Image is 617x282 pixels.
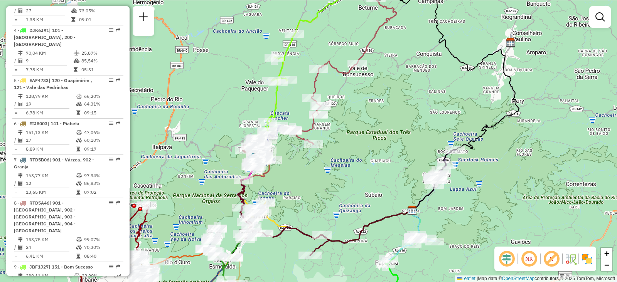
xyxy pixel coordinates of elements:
[76,94,82,99] i: % de utilização do peso
[136,9,151,27] a: Nova sessão e pesquisa
[14,77,92,90] span: | 120 - Guapimirim , 121 - Vale das Pedrinhas
[84,100,120,108] td: 64,31%
[84,145,120,153] td: 09:17
[18,51,23,55] i: Distância Total
[18,94,23,99] i: Distância Total
[581,253,593,265] img: Exibir/Ocultar setores
[81,49,120,57] td: 25,87%
[109,264,113,269] em: Opções
[18,173,23,178] i: Distância Total
[29,77,49,83] span: EAF4733
[14,200,76,233] span: 8 -
[502,276,535,281] a: OpenStreetMap
[407,205,417,215] img: CDI Macacu
[14,109,18,117] td: =
[14,100,18,108] td: /
[79,16,116,23] td: 09:01
[84,243,120,251] td: 70,30%
[76,173,82,178] i: % de utilização do peso
[457,276,475,281] a: Leaflet
[18,237,23,242] i: Distância Total
[116,200,120,205] em: Rota exportada
[25,16,71,23] td: 1,38 KM
[49,264,93,270] span: | 151 - Bom Sucesso
[116,157,120,162] em: Rota exportada
[14,243,18,251] td: /
[109,121,113,126] em: Opções
[109,78,113,82] em: Opções
[74,59,79,63] i: % de utilização da cubagem
[84,252,120,260] td: 08:40
[117,274,121,278] i: Rota otimizada
[14,188,18,196] td: =
[25,57,73,65] td: 9
[14,121,79,126] span: 6 -
[497,250,516,268] span: Ocultar deslocamento
[25,188,76,196] td: 13,65 KM
[14,157,94,170] span: | 901 - Várzea, 902 - Granja
[18,181,23,186] i: Total de Atividades
[74,274,80,278] i: % de utilização do peso
[74,67,78,72] i: Tempo total em rota
[14,27,76,47] span: | 101 - [GEOGRAPHIC_DATA], 200 - [GEOGRAPHIC_DATA]
[76,245,82,250] i: % de utilização da cubagem
[29,200,49,206] span: RTD5A46
[29,264,49,270] span: JBF1J27
[71,17,75,22] i: Tempo total em rota
[14,145,18,153] td: =
[25,272,74,280] td: 230,11 KM
[25,136,76,144] td: 17
[14,180,18,187] td: /
[14,252,18,260] td: =
[76,102,82,106] i: % de utilização da cubagem
[79,7,116,15] td: 73,05%
[76,130,82,135] i: % de utilização do peso
[116,28,120,32] em: Rota exportada
[14,57,18,65] td: /
[84,92,120,100] td: 66,20%
[18,245,23,250] i: Total de Atividades
[109,28,113,32] em: Opções
[14,66,18,74] td: =
[76,147,80,151] i: Tempo total em rota
[14,77,92,90] span: 5 -
[74,51,79,55] i: % de utilização do peso
[25,243,76,251] td: 24
[25,92,76,100] td: 128,79 KM
[601,259,612,271] a: Zoom out
[25,252,76,260] td: 6,41 KM
[25,49,73,57] td: 70,04 KM
[25,145,76,153] td: 8,89 KM
[25,180,76,187] td: 12
[116,78,120,82] em: Rota exportada
[455,275,617,282] div: Map data © contributors,© 2025 TomTom, Microsoft
[81,57,120,65] td: 85,54%
[14,7,18,15] td: /
[84,180,120,187] td: 86,83%
[542,250,561,268] span: Exibir rótulo
[18,274,23,278] i: Distância Total
[76,237,82,242] i: % de utilização do peso
[109,200,113,205] em: Opções
[84,129,120,136] td: 47,06%
[25,129,76,136] td: 151,13 KM
[14,264,93,270] span: 9 -
[601,248,612,259] a: Zoom in
[116,121,120,126] em: Rota exportada
[25,109,76,117] td: 6,78 KM
[76,190,80,195] i: Tempo total em rota
[18,8,23,13] i: Total de Atividades
[84,136,120,144] td: 60,10%
[25,172,76,180] td: 163,77 KM
[84,109,120,117] td: 09:15
[506,38,516,48] img: CDD Nova Friburgo
[81,272,116,280] td: 22,90%
[565,253,577,265] img: Fluxo de ruas
[25,7,71,15] td: 27
[14,200,76,233] span: | 901 - [GEOGRAPHIC_DATA], 902 - [GEOGRAPHIC_DATA], 903 - [GEOGRAPHIC_DATA], 904 - [GEOGRAPHIC_DATA]
[84,172,120,180] td: 97,34%
[76,111,80,115] i: Tempo total em rota
[71,8,77,13] i: % de utilização da cubagem
[18,130,23,135] i: Distância Total
[604,260,609,270] span: −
